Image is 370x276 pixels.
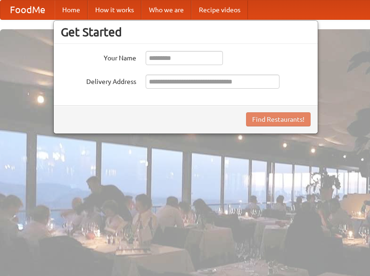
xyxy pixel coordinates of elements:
[191,0,248,19] a: Recipe videos
[141,0,191,19] a: Who we are
[61,51,136,63] label: Your Name
[246,112,311,126] button: Find Restaurants!
[61,75,136,86] label: Delivery Address
[61,25,311,39] h3: Get Started
[0,0,55,19] a: FoodMe
[55,0,88,19] a: Home
[88,0,141,19] a: How it works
